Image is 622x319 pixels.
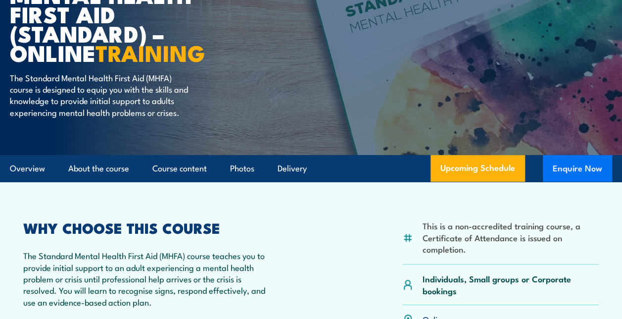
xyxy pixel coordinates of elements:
strong: TRAINING [96,35,205,69]
a: About the course [68,156,129,182]
p: The Standard Mental Health First Aid (MHFA) course is designed to equip you with the skills and k... [10,72,191,118]
a: Overview [10,156,45,182]
a: Photos [230,156,254,182]
p: The Standard Mental Health First Aid (MHFA) course teaches you to provide initial support to an a... [23,250,273,308]
li: This is a non-accredited training course, a Certificate of Attendance is issued on completion. [423,220,599,255]
a: Course content [152,156,207,182]
h2: WHY CHOOSE THIS COURSE [23,221,273,234]
p: Individuals, Small groups or Corporate bookings [423,273,599,296]
a: Delivery [278,156,307,182]
button: Enquire Now [543,155,612,182]
a: Upcoming Schedule [431,155,525,182]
